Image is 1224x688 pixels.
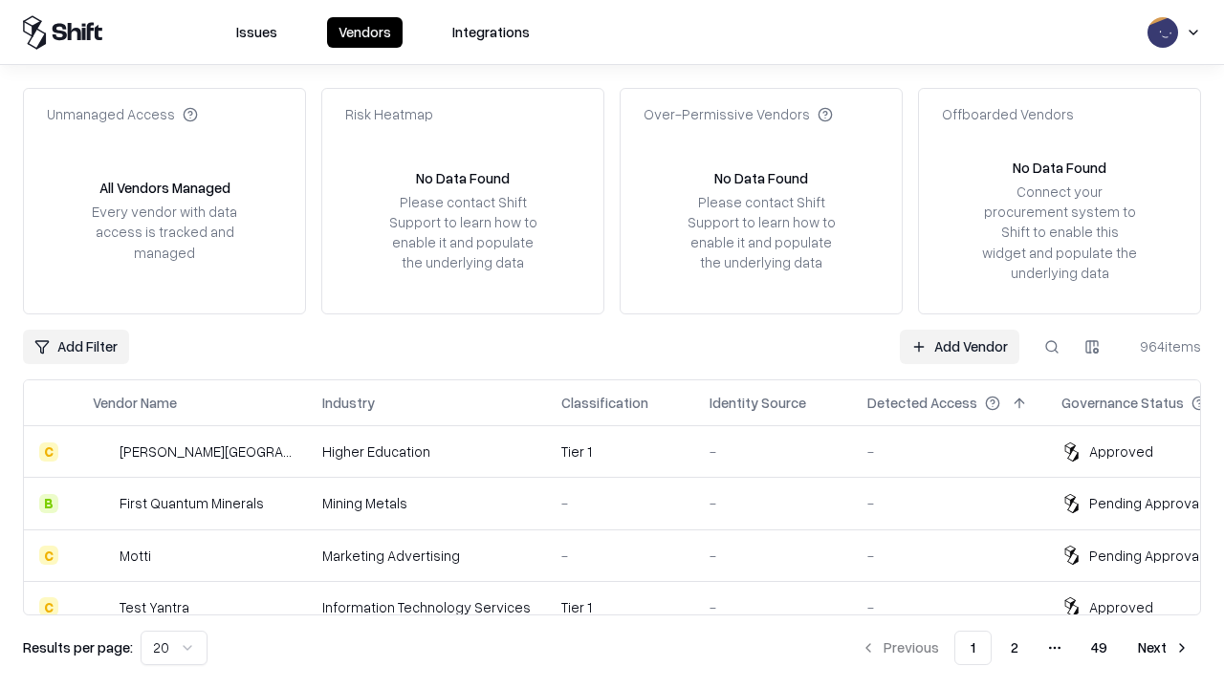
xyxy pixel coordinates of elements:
[867,393,977,413] div: Detected Access
[561,546,679,566] div: -
[93,597,112,616] img: Test Yantra
[849,631,1201,665] nav: pagination
[644,104,833,124] div: Over-Permissive Vendors
[416,168,510,188] div: No Data Found
[225,17,289,48] button: Issues
[1089,493,1202,513] div: Pending Approval
[710,393,806,413] div: Identity Source
[867,597,1031,617] div: -
[23,637,133,657] p: Results per page:
[39,546,58,565] div: C
[93,393,177,413] div: Vendor Name
[561,597,679,617] div: Tier 1
[99,178,230,198] div: All Vendors Managed
[327,17,403,48] button: Vendors
[1126,631,1201,665] button: Next
[954,631,992,665] button: 1
[322,393,375,413] div: Industry
[867,441,1031,462] div: -
[39,494,58,513] div: B
[23,330,129,364] button: Add Filter
[942,104,1074,124] div: Offboarded Vendors
[1089,597,1153,617] div: Approved
[345,104,433,124] div: Risk Heatmap
[682,192,841,273] div: Please contact Shift Support to learn how to enable it and populate the underlying data
[710,546,837,566] div: -
[710,597,837,617] div: -
[93,442,112,462] img: Reichman University
[867,546,1031,566] div: -
[1013,158,1106,178] div: No Data Found
[561,393,648,413] div: Classification
[322,597,531,617] div: Information Technology Services
[561,493,679,513] div: -
[39,442,58,462] div: C
[322,441,531,462] div: Higher Education
[714,168,808,188] div: No Data Found
[120,546,151,566] div: Motti
[85,202,244,262] div: Every vendor with data access is tracked and managed
[710,493,837,513] div: -
[1089,546,1202,566] div: Pending Approval
[120,597,189,617] div: Test Yantra
[322,493,531,513] div: Mining Metals
[120,493,264,513] div: First Quantum Minerals
[47,104,198,124] div: Unmanaged Access
[1125,336,1201,356] div: 964 items
[322,546,531,566] div: Marketing Advertising
[39,597,58,616] div: C
[561,441,679,462] div: Tier 1
[383,192,542,273] div: Please contact Shift Support to learn how to enable it and populate the underlying data
[93,546,112,565] img: Motti
[900,330,1019,364] a: Add Vendor
[120,441,292,462] div: [PERSON_NAME][GEOGRAPHIC_DATA]
[1061,393,1184,413] div: Governance Status
[867,493,1031,513] div: -
[1076,631,1123,665] button: 49
[93,494,112,513] img: First Quantum Minerals
[710,441,837,462] div: -
[441,17,541,48] button: Integrations
[995,631,1034,665] button: 2
[1089,441,1153,462] div: Approved
[980,182,1139,283] div: Connect your procurement system to Shift to enable this widget and populate the underlying data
